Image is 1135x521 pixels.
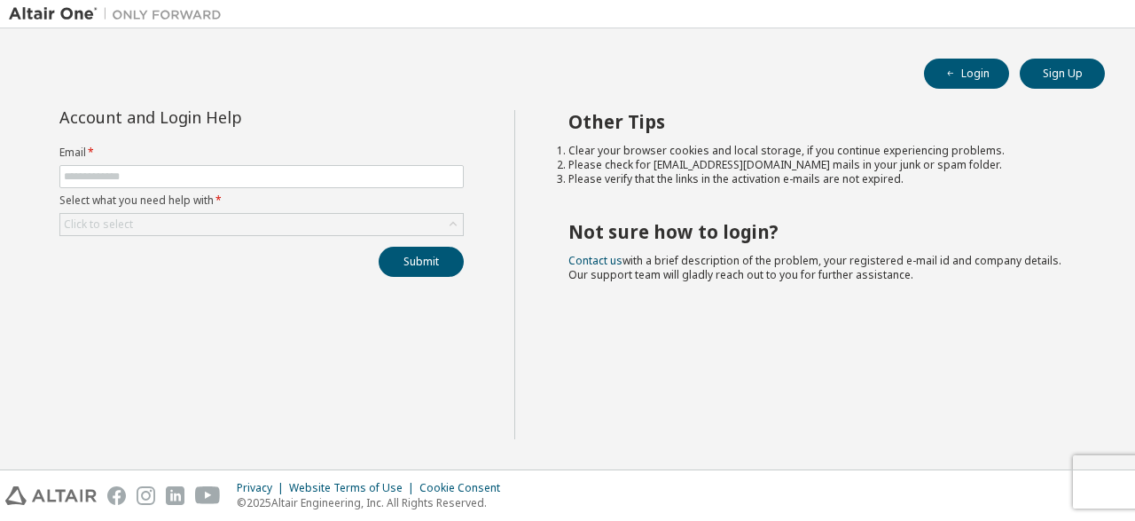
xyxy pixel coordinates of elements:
button: Login [924,59,1009,89]
li: Clear your browser cookies and local storage, if you continue experiencing problems. [568,144,1074,158]
button: Submit [379,247,464,277]
li: Please check for [EMAIL_ADDRESS][DOMAIN_NAME] mails in your junk or spam folder. [568,158,1074,172]
p: © 2025 Altair Engineering, Inc. All Rights Reserved. [237,495,511,510]
div: Click to select [60,214,463,235]
button: Sign Up [1020,59,1105,89]
h2: Other Tips [568,110,1074,133]
a: Contact us [568,253,622,268]
img: facebook.svg [107,486,126,505]
img: instagram.svg [137,486,155,505]
div: Website Terms of Use [289,481,419,495]
img: Altair One [9,5,231,23]
img: linkedin.svg [166,486,184,505]
label: Select what you need help with [59,193,464,208]
h2: Not sure how to login? [568,220,1074,243]
div: Click to select [64,217,133,232]
span: with a brief description of the problem, your registered e-mail id and company details. Our suppo... [568,253,1061,282]
div: Account and Login Help [59,110,383,124]
label: Email [59,146,464,160]
div: Cookie Consent [419,481,511,495]
img: youtube.svg [195,486,221,505]
div: Privacy [237,481,289,495]
img: altair_logo.svg [5,486,97,505]
li: Please verify that the links in the activation e-mails are not expired. [568,172,1074,186]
